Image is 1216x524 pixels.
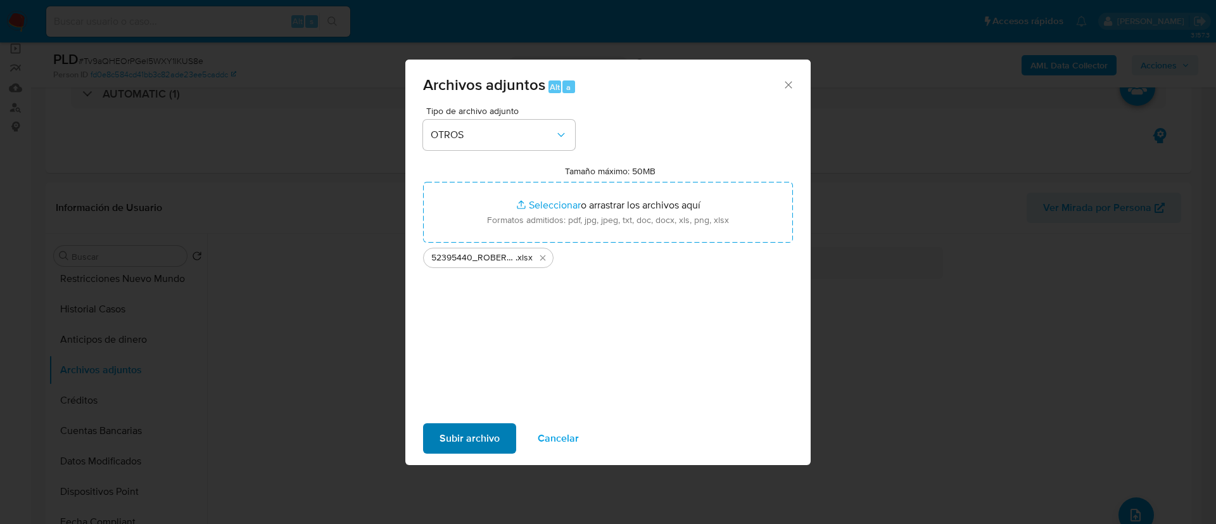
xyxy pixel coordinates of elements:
[423,120,575,150] button: OTROS
[521,423,595,454] button: Cancelar
[423,243,793,268] ul: Archivos seleccionados
[440,425,500,452] span: Subir archivo
[535,250,550,265] button: Eliminar 52395440_ROBERTO MURILLO PINEDA_AGOSTO_2025.xlsx
[516,252,533,264] span: .xlsx
[431,129,555,141] span: OTROS
[566,81,571,93] span: a
[431,252,516,264] span: 52395440_ROBERTO [PERSON_NAME] PINEDA_AGOSTO_2025
[423,423,516,454] button: Subir archivo
[426,106,578,115] span: Tipo de archivo adjunto
[550,81,560,93] span: Alt
[565,165,655,177] label: Tamaño máximo: 50MB
[423,73,545,96] span: Archivos adjuntos
[538,425,579,452] span: Cancelar
[782,79,794,90] button: Cerrar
